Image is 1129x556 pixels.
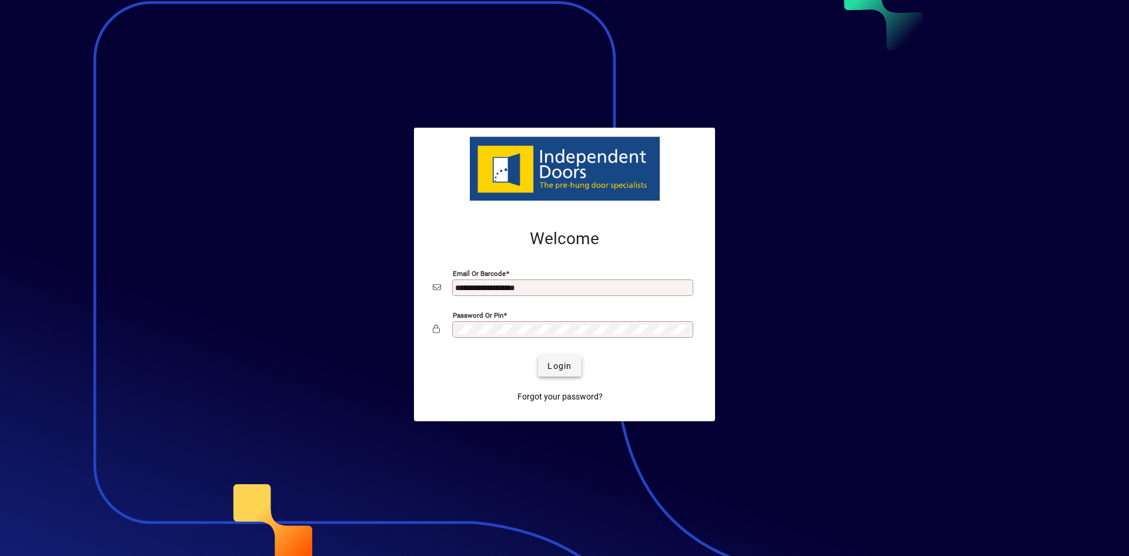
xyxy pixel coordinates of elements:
[547,360,572,372] span: Login
[538,355,581,377] button: Login
[433,229,696,249] h2: Welcome
[517,391,603,403] span: Forgot your password?
[513,386,607,407] a: Forgot your password?
[453,269,506,278] mat-label: Email or Barcode
[453,311,503,319] mat-label: Password or Pin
